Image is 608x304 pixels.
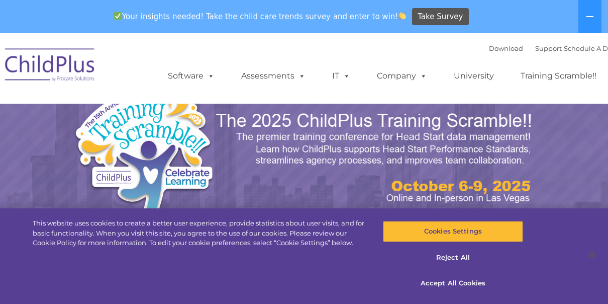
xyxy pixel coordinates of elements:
[158,66,225,86] a: Software
[110,7,411,26] span: Your insights needed! Take the child care trends survey and enter to win!
[581,244,603,266] button: Close
[383,273,523,294] button: Accept All Cookies
[418,8,463,26] span: Take Survey
[383,247,523,268] button: Reject All
[136,108,178,115] span: Phone number
[114,12,122,20] img: ✅
[444,66,504,86] a: University
[489,44,523,52] a: Download
[33,218,365,248] div: This website uses cookies to create a better user experience, provide statistics about user visit...
[511,66,606,86] a: Training Scramble!!
[231,66,316,86] a: Assessments
[322,66,360,86] a: IT
[367,66,437,86] a: Company
[412,8,469,26] a: Take Survey
[398,12,406,20] img: 👏
[136,66,166,74] span: Last name
[383,221,523,242] button: Cookies Settings
[535,44,562,52] a: Support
